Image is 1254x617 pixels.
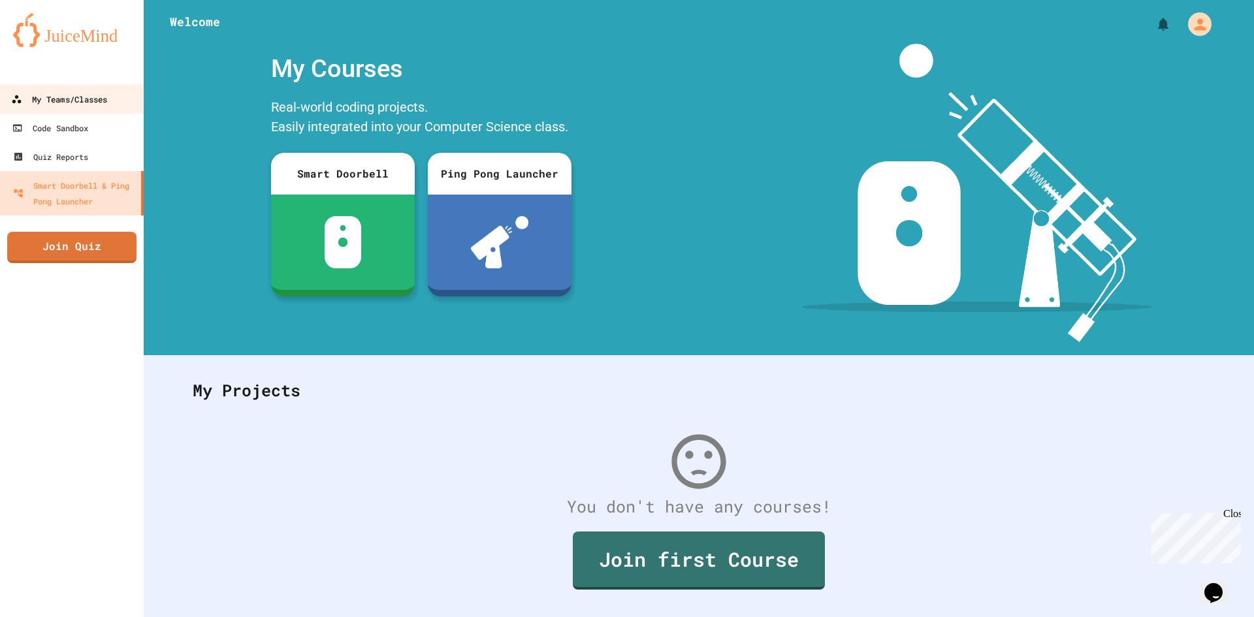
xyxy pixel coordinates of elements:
a: Join first Course [573,531,825,590]
div: Chat with us now!Close [5,5,90,83]
div: Ping Pong Launcher [428,153,571,195]
div: You don't have any courses! [180,494,1218,519]
div: My Projects [180,365,1218,416]
img: sdb-white.svg [325,216,362,268]
iframe: chat widget [1199,565,1241,604]
iframe: chat widget [1146,508,1241,563]
div: My Courses [265,44,578,94]
div: Real-world coding projects. Easily integrated into your Computer Science class. [265,94,578,143]
img: logo-orange.svg [13,13,131,47]
div: Smart Doorbell [271,153,415,195]
a: Join Quiz [7,232,137,263]
div: My Notifications [1131,13,1174,35]
div: Code Sandbox [12,120,89,136]
div: Smart Doorbell & Ping Pong Launcher [13,178,136,209]
div: My Teams/Classes [11,91,107,108]
img: ppl-with-ball.png [471,216,529,268]
div: Quiz Reports [13,149,88,165]
div: My Account [1174,9,1215,39]
img: banner-image-my-projects.png [801,44,1151,342]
